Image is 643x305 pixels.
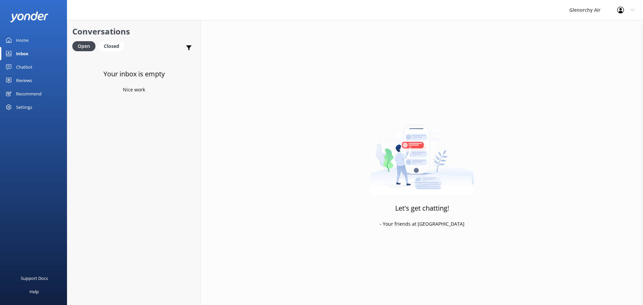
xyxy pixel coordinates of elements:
[99,41,124,51] div: Closed
[123,86,145,93] p: Nice work
[16,74,32,87] div: Reviews
[72,25,196,38] h2: Conversations
[370,111,474,195] img: artwork of a man stealing a conversation from at giant smartphone
[21,272,48,285] div: Support Docs
[29,285,39,298] div: Help
[99,42,128,50] a: Closed
[10,11,49,22] img: yonder-white-logo.png
[395,203,449,214] h3: Let's get chatting!
[103,69,165,79] h3: Your inbox is empty
[72,41,95,51] div: Open
[72,42,99,50] a: Open
[16,47,28,60] div: Inbox
[16,100,32,114] div: Settings
[16,60,32,74] div: Chatbot
[16,33,28,47] div: Home
[16,87,42,100] div: Recommend
[380,220,465,228] p: - Your friends at [GEOGRAPHIC_DATA]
